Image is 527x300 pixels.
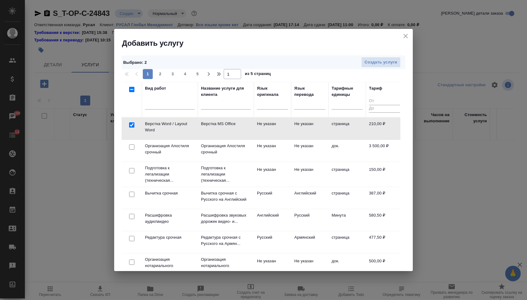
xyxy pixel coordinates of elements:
[291,118,329,139] td: Не указан
[254,163,291,185] td: Не указан
[254,255,291,277] td: Не указан
[201,234,251,247] p: Редактура срочная с Русского на Армян...
[291,163,329,185] td: Не указан
[329,231,366,253] td: страница
[145,212,195,225] p: Расшифровка аудио\видео
[201,85,251,98] div: Название услуги для клиента
[366,187,403,209] td: 387,00 ₽
[361,57,401,68] button: Создать услуги
[193,69,203,79] button: 5
[291,255,329,277] td: Не указан
[366,209,403,231] td: 580,50 ₽
[369,85,382,91] div: Тариф
[254,187,291,209] td: Русский
[254,140,291,162] td: Не указан
[332,85,363,98] div: Тарифные единицы
[291,187,329,209] td: Английский
[365,59,397,66] span: Создать услуги
[155,69,165,79] button: 2
[329,163,366,185] td: страница
[257,85,288,98] div: Язык оригинала
[168,71,178,77] span: 3
[201,143,251,155] p: Организация Апостиля срочный
[145,190,195,196] p: Вычитка срочная
[254,209,291,231] td: Английский
[145,121,195,133] p: Верстка Word / Layout Word
[291,231,329,253] td: Армянский
[254,118,291,139] td: Не указан
[294,85,325,98] div: Язык перевода
[201,212,251,225] p: Расшифровка звуковых дорожек видео- и...
[369,105,400,113] input: До
[145,234,195,241] p: Редактура срочная
[366,118,403,139] td: 210,00 ₽
[193,71,203,77] span: 5
[122,38,413,48] h2: Добавить услугу
[329,118,366,139] td: страница
[329,255,366,277] td: док.
[369,97,400,105] input: От
[123,60,147,65] span: Выбрано : 2
[366,255,403,277] td: 500,00 ₽
[180,71,190,77] span: 4
[245,70,271,79] span: из 5 страниц
[201,190,251,203] p: Вычитка срочная с Русского на Английский
[329,209,366,231] td: Минута
[180,69,190,79] button: 4
[145,165,195,184] p: Подготовка к легализации (техническая...
[366,231,403,253] td: 477,50 ₽
[366,163,403,185] td: 150,00 ₽
[145,85,166,91] div: Вид работ
[366,140,403,162] td: 3 500,00 ₽
[155,71,165,77] span: 2
[401,31,410,41] button: close
[168,69,178,79] button: 3
[145,256,195,275] p: Организация нотариального удостоверен...
[291,140,329,162] td: Не указан
[329,140,366,162] td: док.
[291,209,329,231] td: Русский
[201,256,251,275] p: Организация нотариального удостоверен...
[145,143,195,155] p: Организация Апостиля срочный
[201,165,251,184] p: Подготовка к легализации (техническая...
[329,187,366,209] td: страница
[254,231,291,253] td: Русский
[201,121,251,127] p: Верстка MS Office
